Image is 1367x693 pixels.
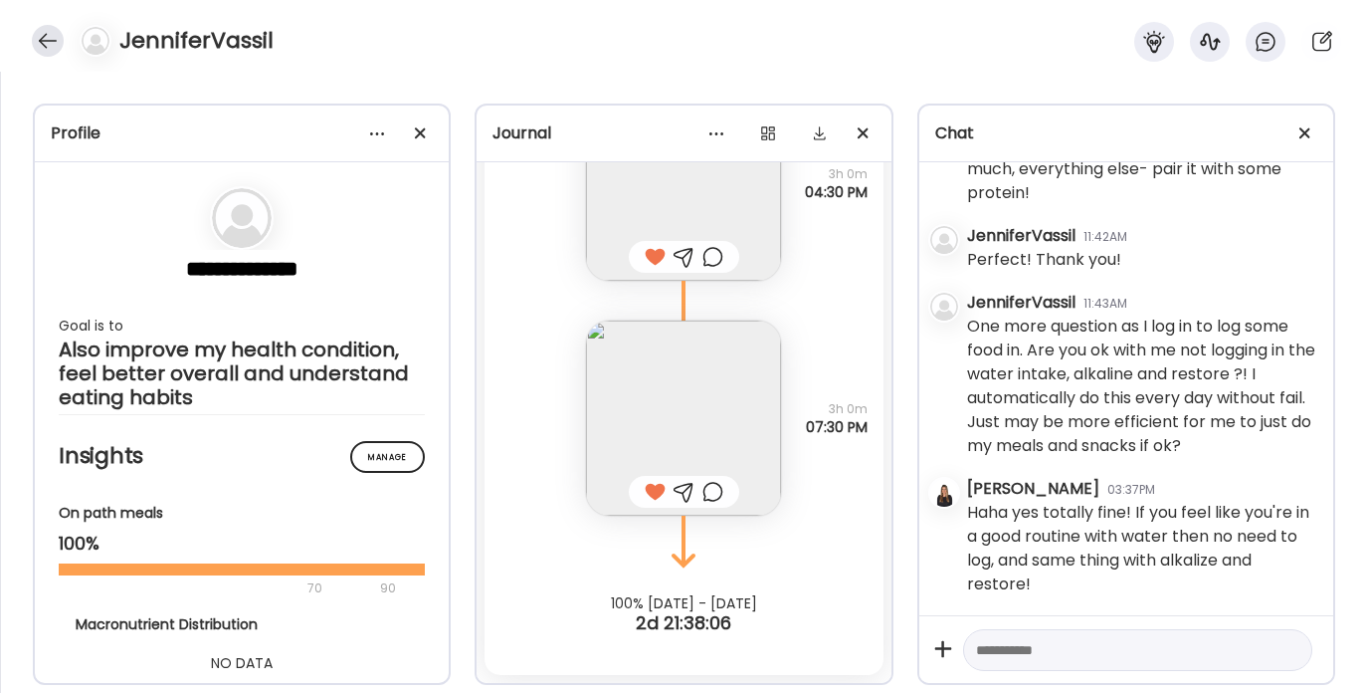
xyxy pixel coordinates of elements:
div: 2d 21:38:06 [477,611,890,635]
div: Also improve my health condition, feel better overall and understand eating habits [59,338,425,409]
img: avatars%2Fkjfl9jNWPhc7eEuw3FeZ2kxtUMH3 [930,479,958,507]
img: images%2FoqqbDETFnWf6i65Sp8aB9CEdeLr2%2FJfGRCgIxtVAyak4SWmkm%2Fp8AB1zTpxjqkaK3YLFV7_240 [586,321,781,516]
div: 11:42AM [1083,228,1127,246]
div: [PERSON_NAME] [967,477,1099,501]
div: JenniferVassil [967,291,1075,315]
div: 11:43AM [1083,295,1127,313]
span: 04:30 PM [805,183,868,201]
div: 90 [378,577,398,600]
div: JenniferVassil [967,224,1075,248]
img: images%2FoqqbDETFnWf6i65Sp8aB9CEdeLr2%2Fqs4I7EMTVFmxXraaKXil%2Fv6FOn4aGiFa3eTWktDSw_240 [586,86,781,281]
span: 07:30 PM [806,418,868,436]
div: Profile [51,121,433,145]
h2: Insights [59,441,425,471]
div: 70 [59,577,374,600]
img: bg-avatar-default.svg [930,226,958,254]
h4: JenniferVassil [119,25,274,57]
div: 03:37PM [1107,481,1155,499]
div: Perfect! Thank you! [967,248,1121,272]
div: Chat [935,121,1317,145]
img: bg-avatar-default.svg [930,293,958,321]
img: bg-avatar-default.svg [212,188,272,248]
div: Manage [350,441,425,473]
div: 100% [DATE] - [DATE] [477,595,890,611]
span: 3h 0m [805,165,868,183]
img: bg-avatar-default.svg [82,27,109,55]
span: 3h 0m [806,400,868,418]
div: 100% [59,532,425,556]
div: One more question as I log in to log some food in. Are you ok with me not logging in the water in... [967,315,1317,458]
div: Goal is to [59,314,425,338]
div: Macronutrient Distribution [76,614,408,635]
div: Haha yes totally fine! If you feel like you're in a good routine with water then no need to log, ... [967,501,1317,596]
div: On path meals [59,503,425,524]
div: NO DATA [76,651,408,675]
div: Journal [492,121,875,145]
